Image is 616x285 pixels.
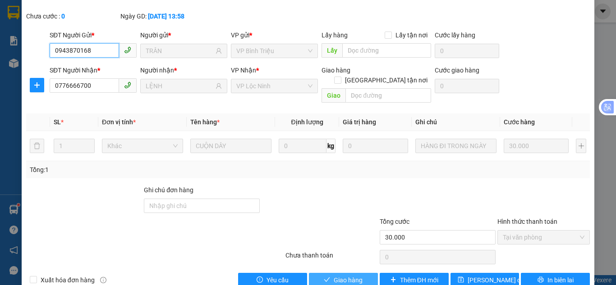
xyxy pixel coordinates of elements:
[50,30,137,40] div: SĐT Người Gửi
[322,88,345,103] span: Giao
[8,9,22,18] span: Gửi:
[504,139,569,153] input: 0
[140,65,227,75] div: Người nhận
[343,118,376,126] span: Giá trị hàng
[380,218,409,225] span: Tổng cước
[231,30,318,40] div: VP gửi
[231,67,256,74] span: VP Nhận
[30,139,44,153] button: delete
[120,11,213,21] div: Ngày GD:
[334,275,363,285] span: Giao hàng
[216,83,222,89] span: user
[547,275,574,285] span: In biên lai
[576,139,586,153] button: plus
[190,118,220,126] span: Tên hàng
[538,276,544,284] span: printer
[107,139,178,153] span: Khác
[100,277,106,283] span: info-circle
[61,13,65,20] b: 0
[70,29,132,40] div: HUYNH
[30,81,44,89] span: plus
[216,48,222,54] span: user
[468,275,553,285] span: [PERSON_NAME] chuyển hoàn
[345,88,431,103] input: Dọc đường
[400,275,438,285] span: Thêm ĐH mới
[146,46,214,56] input: Tên người gửi
[322,43,342,58] span: Lấy
[503,231,584,244] span: Tại văn phòng
[190,139,271,153] input: VD: Bàn, Ghế
[326,139,336,153] span: kg
[8,8,64,29] div: VP Lộc Ninh
[497,218,557,225] label: Hình thức thanh toán
[124,81,131,89] span: phone
[8,29,64,40] div: a long
[54,118,61,126] span: SL
[70,9,92,18] span: Nhận:
[415,139,496,153] input: Ghi Chú
[412,113,500,131] th: Ghi chú
[342,43,431,58] input: Dọc đường
[69,58,133,71] div: 40.000
[144,199,260,213] input: Ghi chú đơn hàng
[148,13,184,20] b: [DATE] 13:58
[285,250,379,266] div: Chưa thanh toán
[322,67,350,74] span: Giao hàng
[26,11,119,21] div: Chưa cước :
[343,139,408,153] input: 0
[144,186,193,194] label: Ghi chú đơn hàng
[50,65,137,75] div: SĐT Người Nhận
[324,276,330,284] span: check
[435,32,475,39] label: Cước lấy hàng
[458,276,464,284] span: save
[124,46,131,54] span: phone
[236,44,313,58] span: VP Bình Triệu
[267,275,289,285] span: Yêu cầu
[341,75,431,85] span: [GEOGRAPHIC_DATA] tận nơi
[140,30,227,40] div: Người gửi
[392,30,431,40] span: Lấy tận nơi
[69,60,82,70] span: CC :
[504,118,535,126] span: Cước hàng
[37,275,98,285] span: Xuất hóa đơn hàng
[435,67,479,74] label: Cước giao hàng
[30,165,239,175] div: Tổng: 1
[102,118,136,126] span: Đơn vị tính
[291,118,323,126] span: Định lượng
[257,276,263,284] span: exclamation-circle
[236,79,313,93] span: VP Lộc Ninh
[435,44,499,58] input: Cước lấy hàng
[435,79,499,93] input: Cước giao hàng
[30,78,44,92] button: plus
[70,8,132,29] div: VP Quận 5
[390,276,396,284] span: plus
[322,32,348,39] span: Lấy hàng
[146,81,214,91] input: Tên người nhận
